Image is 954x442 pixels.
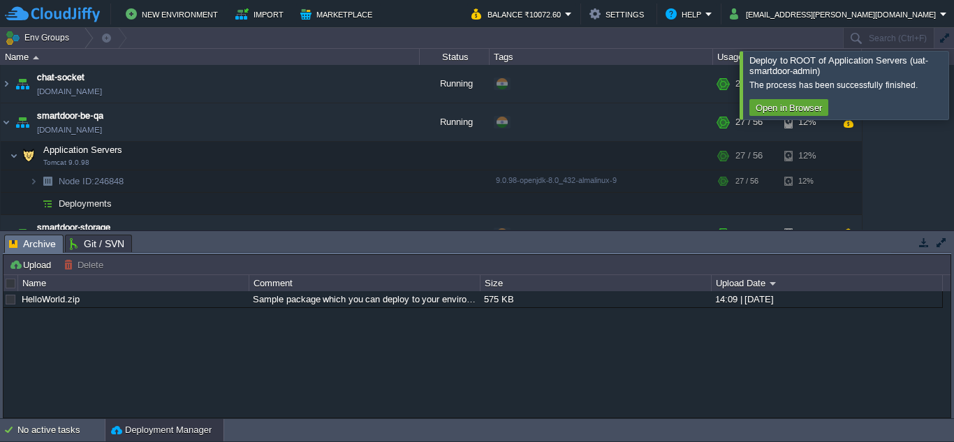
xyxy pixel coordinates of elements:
[37,109,103,123] a: smartdoor-be-qa
[712,275,942,291] div: Upload Date
[735,103,763,141] div: 27 / 56
[37,221,110,235] a: smartdoor-storage
[784,215,830,253] div: 3%
[13,215,32,253] img: AMDAwAAAACH5BAEAAAAALAAAAAABAAEAAAICRAEAOw==
[33,56,39,59] img: AMDAwAAAACH5BAEAAAAALAAAAAABAAEAAAICRAEAOw==
[249,291,479,307] div: Sample package which you can deploy to your environment. Feel free to delete and upload a package...
[471,6,565,22] button: Balance ₹10072.60
[735,142,763,170] div: 27 / 56
[9,258,55,271] button: Upload
[784,170,830,192] div: 12%
[1,49,419,65] div: Name
[420,49,489,65] div: Status
[22,294,80,304] a: HelloWorld.zip
[43,159,89,167] span: Tomcat 9.0.98
[749,80,945,91] div: The process has been successfully finished.
[784,103,830,141] div: 12%
[420,65,490,103] div: Running
[29,193,38,214] img: AMDAwAAAACH5BAEAAAAALAAAAAABAAEAAAICRAEAOw==
[70,235,124,252] span: Git / SVN
[712,291,941,307] div: 14:09 | [DATE]
[589,6,648,22] button: Settings
[9,235,56,253] span: Archive
[5,28,74,47] button: Env Groups
[895,386,940,428] iframe: chat widget
[10,142,18,170] img: AMDAwAAAACH5BAEAAAAALAAAAAABAAEAAAICRAEAOw==
[481,275,711,291] div: Size
[42,144,124,156] span: Application Servers
[64,258,108,271] button: Delete
[480,291,710,307] div: 575 KB
[235,6,288,22] button: Import
[666,6,705,22] button: Help
[749,55,928,76] span: Deploy to ROOT of Application Servers (uat-smartdoor-admin)
[126,6,222,22] button: New Environment
[13,65,32,103] img: AMDAwAAAACH5BAEAAAAALAAAAAABAAEAAAICRAEAOw==
[13,103,32,141] img: AMDAwAAAACH5BAEAAAAALAAAAAABAAEAAAICRAEAOw==
[37,84,102,98] a: [DOMAIN_NAME]
[1,103,12,141] img: AMDAwAAAACH5BAEAAAAALAAAAAABAAEAAAICRAEAOw==
[5,6,100,23] img: CloudJiffy
[490,49,712,65] div: Tags
[496,176,617,184] span: 9.0.98-openjdk-8.0_432-almalinux-9
[420,215,490,253] div: Running
[17,419,105,441] div: No active tasks
[57,198,114,209] a: Deployments
[735,215,758,253] div: 1 / 16
[420,103,490,141] div: Running
[29,170,38,192] img: AMDAwAAAACH5BAEAAAAALAAAAAABAAEAAAICRAEAOw==
[300,6,376,22] button: Marketplace
[735,65,758,103] div: 2 / 32
[111,423,212,437] button: Deployment Manager
[57,175,126,187] span: 246848
[1,65,12,103] img: AMDAwAAAACH5BAEAAAAALAAAAAABAAEAAAICRAEAOw==
[735,170,758,192] div: 27 / 56
[1,215,12,253] img: AMDAwAAAACH5BAEAAAAALAAAAAABAAEAAAICRAEAOw==
[38,170,57,192] img: AMDAwAAAACH5BAEAAAAALAAAAAABAAEAAAICRAEAOw==
[751,101,826,114] button: Open in Browser
[38,193,57,214] img: AMDAwAAAACH5BAEAAAAALAAAAAABAAEAAAICRAEAOw==
[19,142,38,170] img: AMDAwAAAACH5BAEAAAAALAAAAAABAAEAAAICRAEAOw==
[57,175,126,187] a: Node ID:246848
[250,275,480,291] div: Comment
[42,145,124,155] a: Application ServersTomcat 9.0.98
[714,49,861,65] div: Usage
[730,6,940,22] button: [EMAIL_ADDRESS][PERSON_NAME][DOMAIN_NAME]
[784,142,830,170] div: 12%
[37,71,85,84] a: chat-socket
[59,176,94,186] span: Node ID:
[19,275,249,291] div: Name
[37,123,102,137] a: [DOMAIN_NAME]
